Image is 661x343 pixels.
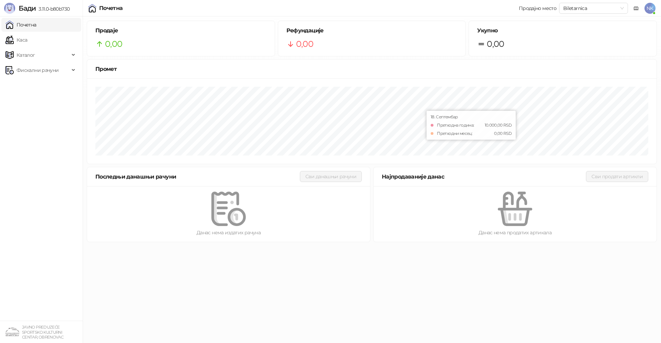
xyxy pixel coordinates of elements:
div: Данас нема продатих артикала [385,229,646,236]
a: Почетна [6,18,36,32]
button: Сви данашњи рачуни [300,171,362,182]
span: 3.11.0-b80b730 [36,6,70,12]
span: 0,00 [105,37,122,51]
img: Logo [4,3,15,14]
div: Данас нема издатих рачуна [98,229,359,236]
div: Почетна [99,6,123,11]
span: 0,00 [296,37,313,51]
div: Продајно место [519,6,556,11]
span: Бади [19,4,36,12]
a: Каса [6,33,27,47]
h5: Укупно [477,26,648,35]
div: Промет [95,65,648,73]
h5: Продаје [95,26,266,35]
span: NK [644,3,655,14]
h5: Рефундације [286,26,458,35]
span: Каталог [17,48,35,62]
small: JAVNO PREDUZEĆE SPORTSKO KULTURNI CENTAR, OBRENOVAC [22,325,63,340]
img: 64x64-companyLogo-4a28e1f8-f217-46d7-badd-69a834a81aaf.png [6,325,19,339]
span: Biletarnica [563,3,624,13]
a: Документација [631,3,642,14]
button: Сви продати артикли [586,171,648,182]
span: 0,00 [487,37,504,51]
div: Последњи данашњи рачуни [95,172,300,181]
span: Фискални рачуни [17,63,59,77]
div: Најпродаваније данас [382,172,586,181]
